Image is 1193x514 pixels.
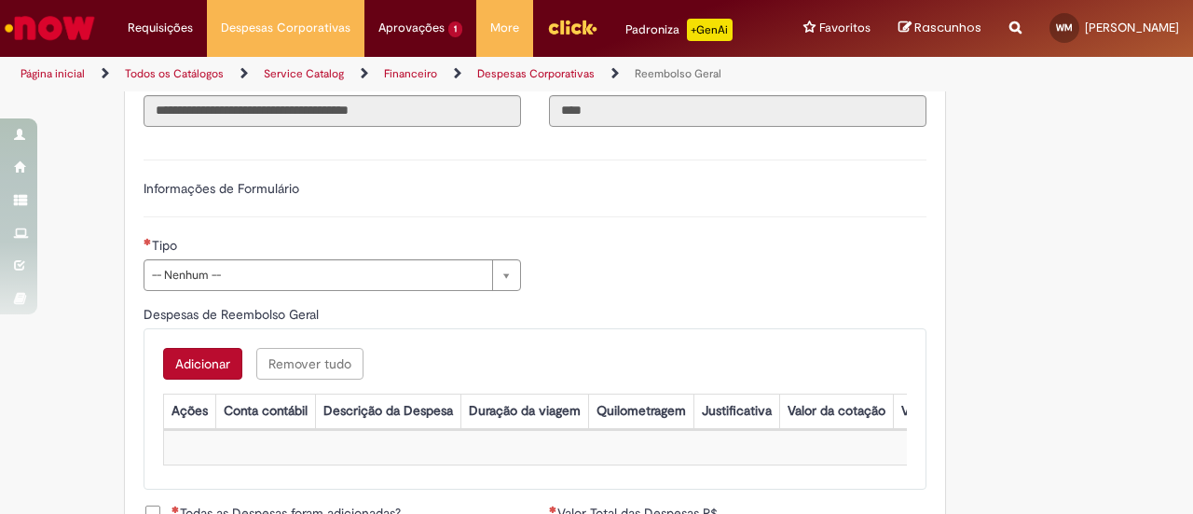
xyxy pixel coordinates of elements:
[625,19,733,41] div: Padroniza
[125,66,224,81] a: Todos os Catálogos
[215,394,315,428] th: Conta contábil
[171,506,180,513] span: Necessários
[315,394,460,428] th: Descrição da Despesa
[21,66,85,81] a: Página inicial
[2,9,98,47] img: ServiceNow
[378,19,445,37] span: Aprovações
[819,19,871,37] span: Favoritos
[549,506,557,513] span: Necessários
[144,180,299,197] label: Informações de Formulário
[144,238,152,245] span: Necessários
[144,306,322,323] span: Despesas de Reembolso Geral
[693,394,779,428] th: Justificativa
[448,21,462,37] span: 1
[635,66,721,81] a: Reembolso Geral
[264,66,344,81] a: Service Catalog
[460,394,588,428] th: Duração da viagem
[549,95,926,127] input: Código da Unidade
[490,19,519,37] span: More
[779,394,893,428] th: Valor da cotação
[221,19,350,37] span: Despesas Corporativas
[547,13,597,41] img: click_logo_yellow_360x200.png
[687,19,733,41] p: +GenAi
[152,237,181,254] span: Tipo
[477,66,595,81] a: Despesas Corporativas
[14,57,781,91] ul: Trilhas de página
[1056,21,1073,34] span: WM
[163,394,215,428] th: Ações
[163,348,242,380] button: Add a row for Despesas de Reembolso Geral
[893,394,992,428] th: Valor por Litro
[1085,20,1179,35] span: [PERSON_NAME]
[144,95,521,127] input: Título
[898,20,981,37] a: Rascunhos
[588,394,693,428] th: Quilometragem
[384,66,437,81] a: Financeiro
[152,260,483,290] span: -- Nenhum --
[914,19,981,36] span: Rascunhos
[128,19,193,37] span: Requisições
